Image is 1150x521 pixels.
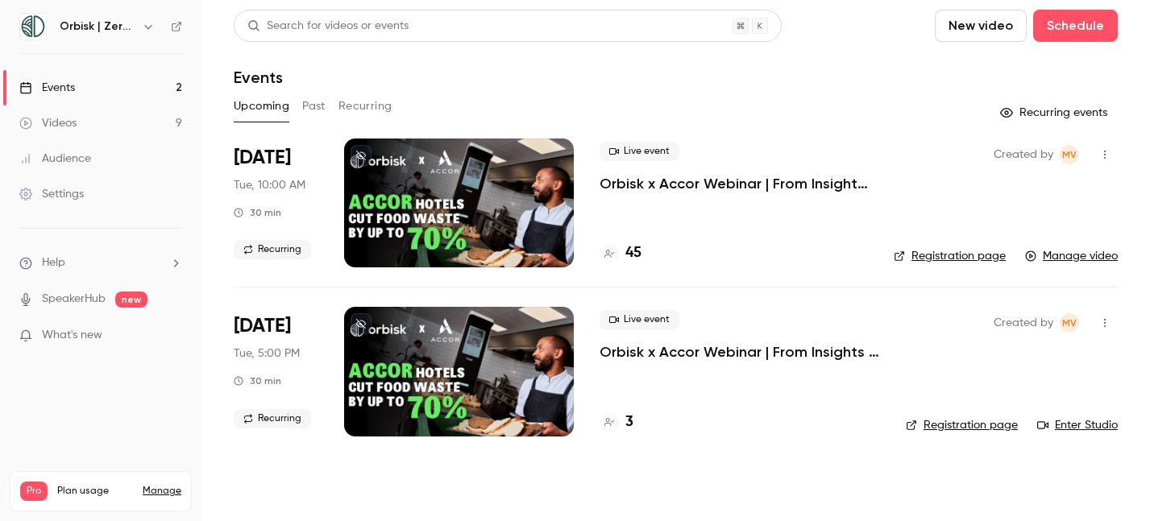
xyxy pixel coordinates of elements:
[42,291,106,308] a: SpeakerHub
[19,254,182,271] li: help-dropdown-opener
[20,482,48,501] span: Pro
[1062,313,1077,333] span: MV
[234,409,311,428] span: Recurring
[1062,145,1077,164] span: MV
[994,145,1053,164] span: Created by
[42,254,65,271] span: Help
[302,93,326,119] button: Past
[19,186,84,202] div: Settings
[600,242,641,264] a: 45
[935,10,1027,42] button: New video
[60,19,135,35] h6: Orbisk | Zero Food Waste
[57,485,133,498] span: Plan usage
[600,174,868,193] a: Orbisk x Accor Webinar | From Insights to Actions: Create Your Personalized Food Waste Plan with ...
[993,100,1118,126] button: Recurring events
[906,417,1018,433] a: Registration page
[20,14,46,39] img: Orbisk | Zero Food Waste
[234,93,289,119] button: Upcoming
[625,411,633,433] h4: 3
[1025,248,1118,264] a: Manage video
[234,206,281,219] div: 30 min
[234,145,291,171] span: [DATE]
[994,313,1053,333] span: Created by
[42,327,102,344] span: What's new
[234,313,291,339] span: [DATE]
[19,80,75,96] div: Events
[234,139,318,267] div: Sep 16 Tue, 10:00 AM (Europe/Amsterdam)
[143,485,181,498] a: Manage
[600,342,880,362] a: Orbisk x Accor Webinar | From Insights to Actions: Create Your Personalized Food Waste Plan with ...
[163,329,182,343] iframe: Noticeable Trigger
[338,93,392,119] button: Recurring
[234,307,318,436] div: Sep 16 Tue, 5:00 PM (Europe/Amsterdam)
[19,115,77,131] div: Videos
[1060,145,1079,164] span: Mariniki Vasileiou
[234,374,281,387] div: 30 min
[600,142,679,161] span: Live event
[625,242,641,264] h4: 45
[1037,417,1118,433] a: Enter Studio
[234,177,305,193] span: Tue, 10:00 AM
[600,411,633,433] a: 3
[234,345,300,362] span: Tue, 5:00 PM
[19,151,91,167] div: Audience
[600,310,679,329] span: Live event
[894,248,1006,264] a: Registration page
[234,240,311,259] span: Recurring
[234,68,283,87] h1: Events
[115,292,147,308] span: new
[1033,10,1118,42] button: Schedule
[247,18,409,35] div: Search for videos or events
[1060,313,1079,333] span: Mariniki Vasileiou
